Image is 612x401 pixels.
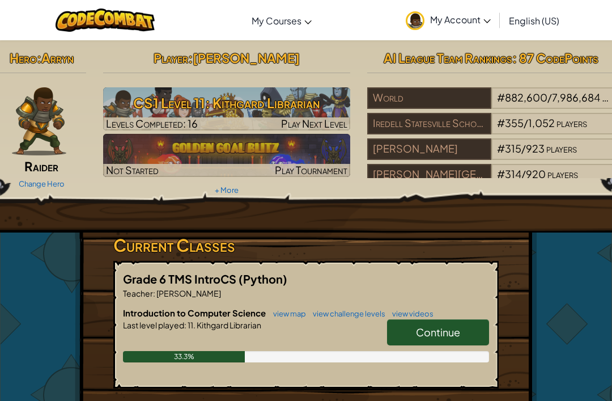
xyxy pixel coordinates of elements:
[56,9,155,32] img: CodeCombat logo
[505,142,521,155] span: 315
[497,91,505,104] span: #
[406,11,424,30] img: avatar
[24,158,58,174] span: Raider
[281,117,347,130] span: Play Next Level
[103,134,351,177] a: Not StartedPlay Tournament
[154,50,188,66] span: Player
[416,326,460,339] span: Continue
[556,116,587,129] span: players
[552,91,600,104] span: 7,986,684
[103,87,351,130] img: CS1 Level 11: Kithgard Librarian
[521,142,526,155] span: /
[384,50,512,66] span: AI League Team Rankings
[386,309,433,318] a: view videos
[430,14,491,26] span: My Account
[103,87,351,130] a: Play Next Level
[524,116,528,129] span: /
[10,50,37,66] span: Hero
[505,91,547,104] span: 882,600
[123,288,153,298] span: Teacher
[505,116,524,129] span: 355
[503,5,565,36] a: English (US)
[547,167,578,180] span: players
[497,142,505,155] span: #
[252,15,301,27] span: My Courses
[497,167,505,180] span: #
[267,309,306,318] a: view map
[103,134,351,177] img: Golden Goal
[367,164,491,185] div: [PERSON_NAME][GEOGRAPHIC_DATA]
[184,320,186,330] span: :
[215,185,239,195] a: + More
[526,167,546,180] span: 920
[113,233,499,258] h3: Current Classes
[512,50,598,66] span: : 87 CodePoints
[367,87,491,109] div: World
[367,113,491,134] div: Iredell Statesville Schools
[41,50,74,66] span: Arryn
[186,320,195,330] span: 11.
[103,90,351,116] h3: CS1 Level 11: Kithgard Librarian
[155,288,221,298] span: [PERSON_NAME]
[546,142,577,155] span: players
[123,272,239,286] span: Grade 6 TMS IntroCS
[497,116,505,129] span: #
[239,272,287,286] span: (Python)
[547,91,552,104] span: /
[153,288,155,298] span: :
[367,138,491,160] div: [PERSON_NAME]
[509,15,559,27] span: English (US)
[521,167,526,180] span: /
[246,5,317,36] a: My Courses
[123,320,184,330] span: Last level played
[528,116,555,129] span: 1,052
[123,307,267,318] span: Introduction to Computer Science
[37,50,41,66] span: :
[12,87,66,155] img: raider-pose.png
[106,163,159,176] span: Not Started
[123,351,245,362] div: 33.3%
[400,2,496,38] a: My Account
[193,50,300,66] span: [PERSON_NAME]
[106,117,198,130] span: Levels Completed: 16
[19,179,65,188] a: Change Hero
[307,309,385,318] a: view challenge levels
[275,163,347,176] span: Play Tournament
[188,50,193,66] span: :
[526,142,545,155] span: 923
[505,167,521,180] span: 314
[195,320,261,330] span: Kithgard Librarian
